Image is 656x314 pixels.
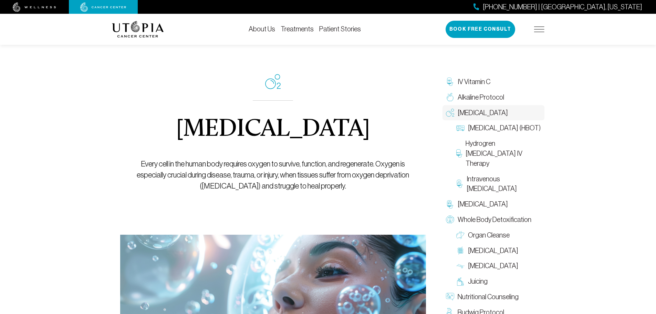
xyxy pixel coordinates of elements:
[446,200,454,209] img: Chelation Therapy
[281,25,314,33] a: Treatments
[453,227,544,243] a: Organ Cleanse
[483,2,642,12] span: [PHONE_NUMBER] | [GEOGRAPHIC_DATA], [US_STATE]
[13,2,56,12] img: wellness
[442,196,544,212] a: [MEDICAL_DATA]
[265,74,281,89] img: icon
[80,2,126,12] img: cancer center
[458,108,508,118] span: [MEDICAL_DATA]
[468,230,510,240] span: Organ Cleanse
[442,74,544,90] a: IV Vitamin C
[442,289,544,305] a: Nutritional Counseling
[442,105,544,121] a: [MEDICAL_DATA]
[453,136,544,171] a: Hydrogren [MEDICAL_DATA] IV Therapy
[446,78,454,86] img: IV Vitamin C
[458,77,490,87] span: IV Vitamin C
[176,117,370,142] h1: [MEDICAL_DATA]
[456,246,465,255] img: Colon Therapy
[442,90,544,105] a: Alkaline Protocol
[456,124,465,132] img: Hyperbaric Oxygen Therapy (HBOT)
[468,261,518,271] span: [MEDICAL_DATA]
[458,199,508,209] span: [MEDICAL_DATA]
[456,231,465,239] img: Organ Cleanse
[453,171,544,197] a: Intravenous [MEDICAL_DATA]
[456,180,464,188] img: Intravenous Ozone Therapy
[468,123,541,133] span: [MEDICAL_DATA] (HBOT)
[534,27,544,32] img: icon-hamburger
[136,159,410,192] p: Every cell in the human body requires oxygen to survive, function, and regenerate. Oxygen is espe...
[446,93,454,101] img: Alkaline Protocol
[446,215,454,224] img: Whole Body Detoxification
[473,2,642,12] a: [PHONE_NUMBER] | [GEOGRAPHIC_DATA], [US_STATE]
[112,21,164,38] img: logo
[456,277,465,286] img: Juicing
[249,25,275,33] a: About Us
[468,246,518,256] span: [MEDICAL_DATA]
[458,92,504,102] span: Alkaline Protocol
[458,215,531,225] span: Whole Body Detoxification
[453,274,544,289] a: Juicing
[466,139,541,168] span: Hydrogren [MEDICAL_DATA] IV Therapy
[442,212,544,227] a: Whole Body Detoxification
[458,292,519,302] span: Nutritional Counseling
[456,262,465,270] img: Lymphatic Massage
[319,25,361,33] a: Patient Stories
[456,149,462,158] img: Hydrogren Peroxide IV Therapy
[468,276,488,286] span: Juicing
[467,174,541,194] span: Intravenous [MEDICAL_DATA]
[453,258,544,274] a: [MEDICAL_DATA]
[453,243,544,259] a: [MEDICAL_DATA]
[446,293,454,301] img: Nutritional Counseling
[446,21,515,38] button: Book Free Consult
[446,109,454,117] img: Oxygen Therapy
[453,120,544,136] a: [MEDICAL_DATA] (HBOT)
